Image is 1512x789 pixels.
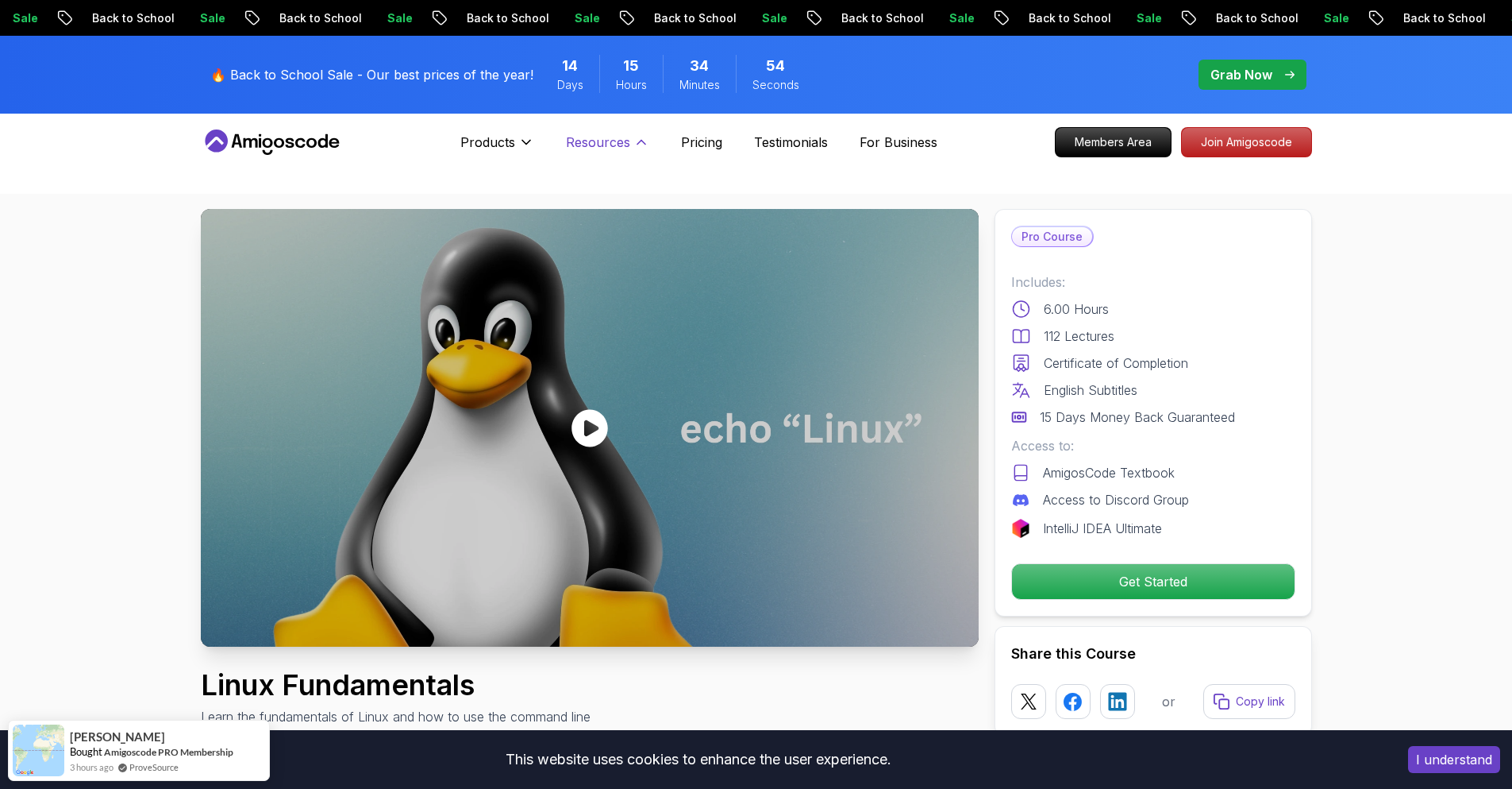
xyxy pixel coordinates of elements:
button: Products [460,133,534,164]
div: This website uses cookies to enhance the user experience. [12,742,1384,777]
p: Access to Discord Group [1043,490,1189,509]
span: 54 Seconds [766,55,785,77]
p: Get Started [1012,564,1295,599]
p: Learn the fundamentals of Linux and how to use the command line [201,707,591,726]
a: Pricing [681,133,722,152]
img: provesource social proof notification image [13,725,64,776]
p: Back to School [78,10,186,26]
span: Hours [616,77,647,93]
span: [PERSON_NAME] [70,730,165,744]
span: 34 Minutes [690,55,709,77]
p: Back to School [1389,10,1497,26]
p: English Subtitles [1044,381,1137,400]
span: Seconds [752,77,799,93]
p: Back to School [452,10,560,26]
span: Bought [70,745,102,758]
span: 14 Days [562,55,578,77]
a: Amigoscode PRO Membership [104,746,233,758]
span: Minutes [679,77,720,93]
p: Certificate of Completion [1044,354,1188,373]
a: For Business [860,133,937,152]
p: Back to School [640,10,748,26]
span: Days [557,77,583,93]
p: Sale [186,10,237,26]
p: Members Area [1056,128,1171,157]
p: 🔥 Back to School Sale - Our best prices of the year! [210,65,533,84]
h1: Linux Fundamentals [201,669,591,701]
p: Pro Course [1012,227,1092,246]
button: Copy link [1203,684,1295,719]
p: 112 Lectures [1044,327,1114,346]
p: Back to School [1202,10,1310,26]
span: 15 Hours [623,55,639,77]
a: Testimonials [754,133,828,152]
p: 15 Days Money Back Guaranteed [1040,408,1235,427]
p: Join Amigoscode [1182,128,1311,157]
span: 3 hours ago [70,760,113,774]
img: jetbrains logo [1011,519,1030,538]
p: Back to School [265,10,373,26]
p: Back to School [1014,10,1122,26]
p: Grab Now [1210,65,1272,84]
p: Sale [373,10,424,26]
p: AmigosCode Textbook [1043,463,1175,482]
a: ProveSource [129,760,179,774]
p: Back to School [827,10,935,26]
a: Join Amigoscode [1181,127,1312,157]
button: Accept cookies [1408,746,1500,773]
p: Sale [748,10,798,26]
p: Sale [935,10,986,26]
p: Includes: [1011,273,1295,292]
h2: Share this Course [1011,643,1295,665]
p: Access to: [1011,436,1295,455]
p: Sale [1122,10,1173,26]
p: IntelliJ IDEA Ultimate [1043,519,1162,538]
button: Get Started [1011,563,1295,600]
a: Members Area [1055,127,1172,157]
p: Resources [566,133,630,152]
p: Copy link [1236,694,1285,710]
p: 6.00 Hours [1044,300,1109,319]
p: or [1162,692,1175,711]
p: Sale [560,10,611,26]
p: Sale [1310,10,1360,26]
p: Products [460,133,515,152]
button: Resources [566,133,649,164]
